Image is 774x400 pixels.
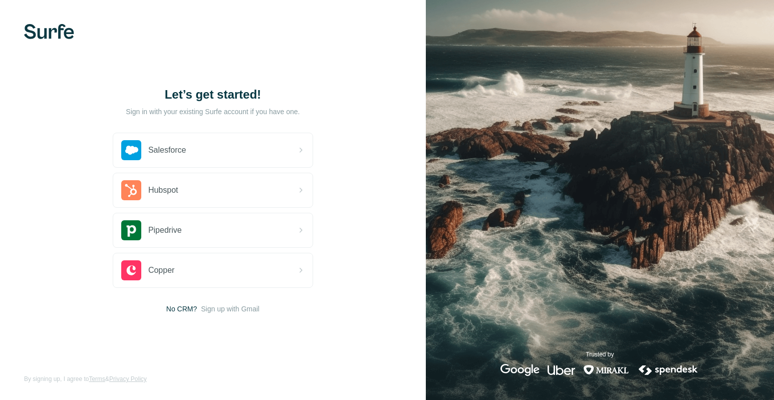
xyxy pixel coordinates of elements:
[121,220,141,240] img: pipedrive's logo
[121,180,141,200] img: hubspot's logo
[109,375,147,382] a: Privacy Policy
[637,364,699,376] img: spendesk's logo
[126,107,300,117] p: Sign in with your existing Surfe account if you have one.
[113,87,313,103] h1: Let’s get started!
[121,260,141,280] img: copper's logo
[500,364,540,376] img: google's logo
[24,374,147,383] span: By signing up, I agree to &
[583,364,629,376] img: mirakl's logo
[166,304,197,314] span: No CRM?
[121,140,141,160] img: salesforce's logo
[201,304,260,314] button: Sign up with Gmail
[548,364,575,376] img: uber's logo
[148,184,178,196] span: Hubspot
[148,144,186,156] span: Salesforce
[148,224,182,236] span: Pipedrive
[24,24,74,39] img: Surfe's logo
[586,350,614,359] p: Trusted by
[148,264,174,276] span: Copper
[89,375,105,382] a: Terms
